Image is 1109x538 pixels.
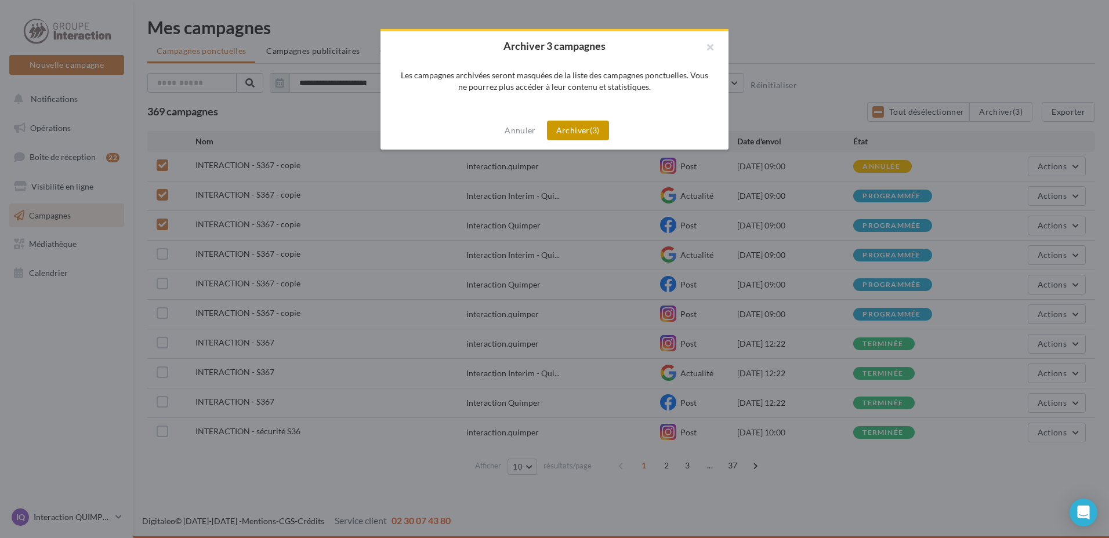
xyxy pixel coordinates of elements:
[590,125,600,135] span: (3)
[547,121,609,140] button: Archiver(3)
[1070,499,1097,526] div: Open Intercom Messenger
[500,123,540,137] button: Annuler
[399,41,710,51] h2: Archiver 3 campagnes
[399,70,710,93] div: Les campagnes archivées seront masquées de la liste des campagnes ponctuelles. Vous ne pourrez pl...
